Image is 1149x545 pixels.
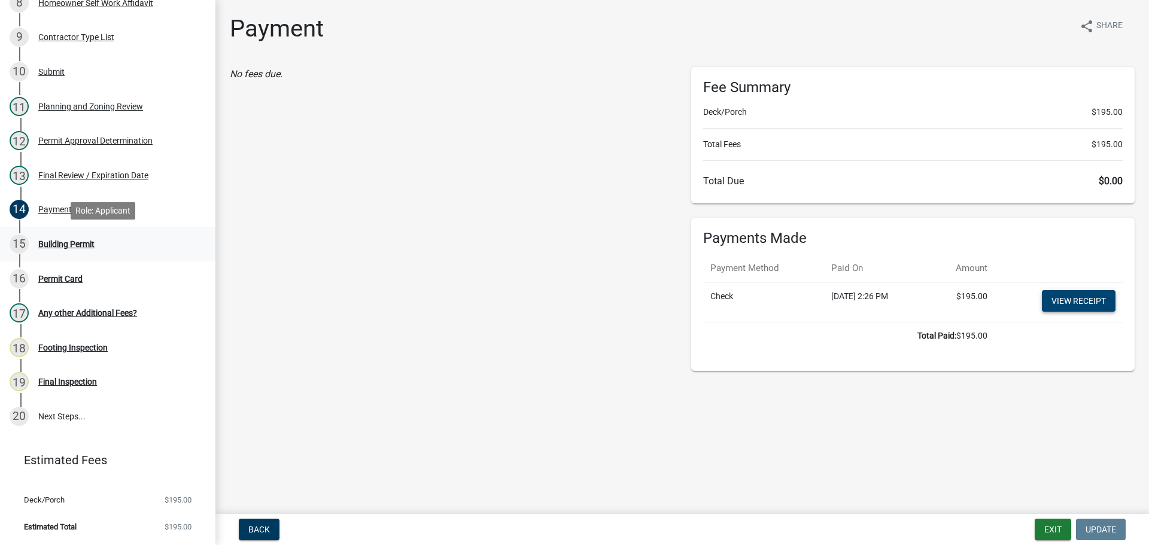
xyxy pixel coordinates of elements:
span: Update [1086,525,1116,534]
h1: Payment [230,14,324,43]
div: Role: Applicant [71,202,135,220]
div: Permit Card [38,275,83,283]
td: [DATE] 2:26 PM [824,282,928,322]
button: Back [239,519,279,540]
div: Any other Additional Fees? [38,309,137,317]
button: shareShare [1070,14,1132,38]
div: 14 [10,200,29,219]
div: 17 [10,303,29,322]
li: Total Fees [703,138,1123,151]
div: 15 [10,235,29,254]
span: Back [248,525,270,534]
div: 19 [10,372,29,391]
i: share [1080,19,1094,34]
span: $195.00 [1092,106,1123,118]
h6: Total Due [703,175,1123,187]
div: Footing Inspection [38,343,108,352]
div: Final Inspection [38,377,97,386]
button: Exit [1035,519,1071,540]
div: Contractor Type List [38,33,114,41]
h6: Payments Made [703,230,1123,247]
span: Deck/Porch [24,496,65,504]
div: Permit Approval Determination [38,136,153,145]
b: Total Paid: [917,331,956,340]
span: $195.00 [165,496,191,504]
span: $195.00 [1092,138,1123,151]
div: 13 [10,166,29,185]
div: 10 [10,62,29,81]
th: Payment Method [703,254,824,282]
a: View receipt [1042,290,1115,312]
span: $0.00 [1099,175,1123,187]
a: Estimated Fees [10,448,196,472]
div: 18 [10,338,29,357]
span: $195.00 [165,523,191,531]
div: 12 [10,131,29,150]
div: 20 [10,407,29,426]
div: Submit [38,68,65,76]
th: Paid On [824,254,928,282]
h6: Fee Summary [703,79,1123,96]
div: Building Permit [38,240,95,248]
span: Share [1096,19,1123,34]
div: 9 [10,28,29,47]
td: $195.00 [928,282,995,322]
div: Planning and Zoning Review [38,102,143,111]
i: No fees due. [230,68,282,80]
td: $195.00 [703,322,995,349]
div: Final Review / Expiration Date [38,171,148,179]
div: 16 [10,269,29,288]
div: Payment [38,205,72,214]
li: Deck/Porch [703,106,1123,118]
button: Update [1076,519,1126,540]
td: Check [703,282,824,322]
th: Amount [928,254,995,282]
span: Estimated Total [24,523,77,531]
div: 11 [10,97,29,116]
